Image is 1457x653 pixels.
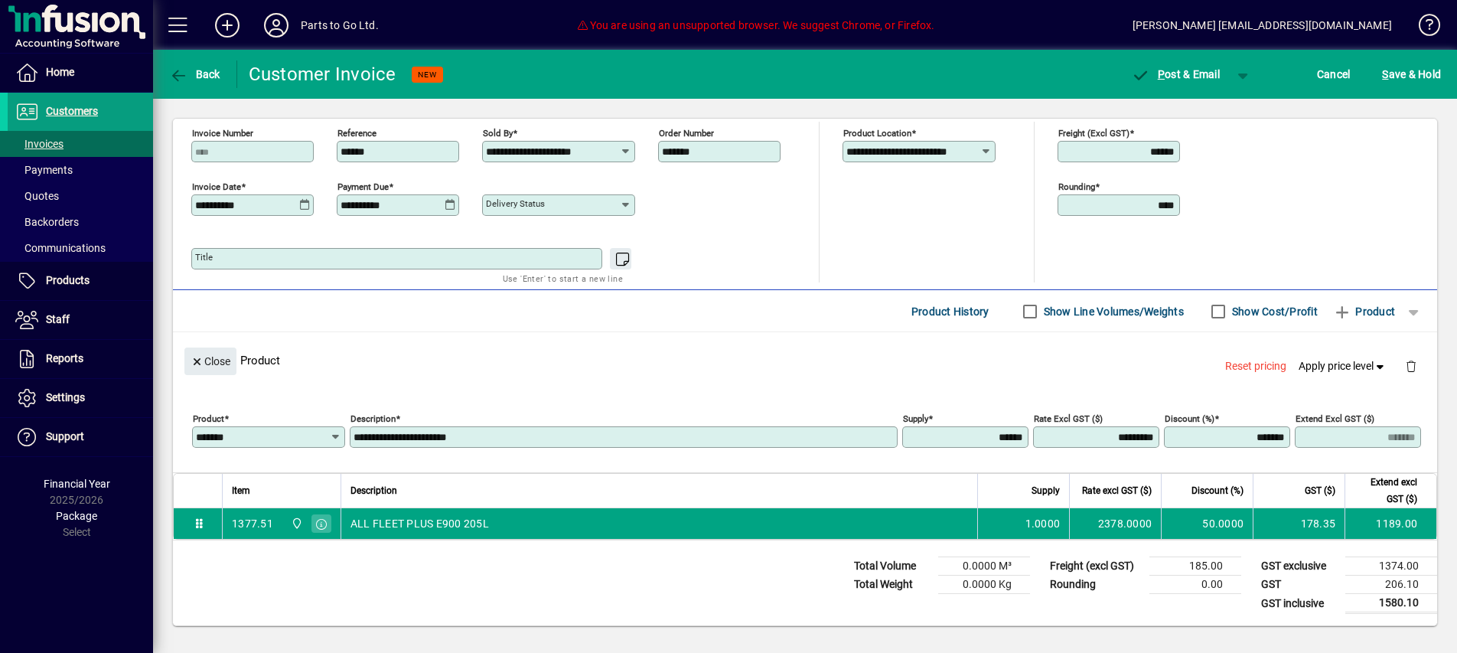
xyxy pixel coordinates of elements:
[350,482,397,499] span: Description
[418,70,437,80] span: NEW
[576,19,934,31] span: You are using an unsupported browser. We suggest Chrome, or Firefox.
[249,62,396,87] div: Customer Invoice
[1345,557,1437,576] td: 1374.00
[173,332,1437,388] div: Product
[1025,516,1061,531] span: 1.0000
[8,340,153,378] a: Reports
[1058,128,1129,139] mat-label: Freight (excl GST)
[169,68,220,80] span: Back
[1149,557,1241,576] td: 185.00
[1296,413,1374,424] mat-label: Extend excl GST ($)
[911,299,989,324] span: Product History
[15,164,73,176] span: Payments
[337,181,389,192] mat-label: Payment due
[486,198,545,209] mat-label: Delivery status
[1313,60,1354,88] button: Cancel
[192,128,253,139] mat-label: Invoice number
[44,478,110,490] span: Financial Year
[8,54,153,92] a: Home
[192,181,241,192] mat-label: Invoice date
[203,11,252,39] button: Add
[8,209,153,235] a: Backorders
[1317,62,1351,87] span: Cancel
[1378,60,1445,88] button: Save & Hold
[15,138,64,150] span: Invoices
[1382,68,1388,80] span: S
[1325,298,1403,325] button: Product
[1292,353,1393,380] button: Apply price level
[232,516,273,531] div: 1377.51
[1345,576,1437,594] td: 206.10
[8,418,153,456] a: Support
[8,379,153,417] a: Settings
[46,430,84,442] span: Support
[191,349,230,374] span: Close
[1253,557,1345,576] td: GST exclusive
[1191,482,1244,499] span: Discount (%)
[193,413,224,424] mat-label: Product
[1229,304,1318,319] label: Show Cost/Profit
[337,128,376,139] mat-label: Reference
[1382,62,1441,87] span: ave & Hold
[903,413,928,424] mat-label: Supply
[1333,299,1395,324] span: Product
[15,242,106,254] span: Communications
[503,269,623,287] mat-hint: Use 'Enter' to start a new line
[1032,482,1060,499] span: Supply
[8,131,153,157] a: Invoices
[8,301,153,339] a: Staff
[846,576,938,594] td: Total Weight
[232,482,250,499] span: Item
[1354,474,1417,508] span: Extend excl GST ($)
[46,274,90,286] span: Products
[1079,516,1152,531] div: 2378.0000
[938,576,1030,594] td: 0.0000 Kg
[195,252,213,263] mat-label: Title
[659,128,714,139] mat-label: Order number
[1161,508,1253,539] td: 50.0000
[1133,13,1392,38] div: [PERSON_NAME] [EMAIL_ADDRESS][DOMAIN_NAME]
[1123,60,1227,88] button: Post & Email
[350,516,489,531] span: ALL FLEET PLUS E900 205L
[46,105,98,117] span: Customers
[1225,358,1286,374] span: Reset pricing
[1393,359,1429,373] app-page-header-button: Delete
[56,510,97,522] span: Package
[350,413,396,424] mat-label: Description
[1158,68,1165,80] span: P
[1042,557,1149,576] td: Freight (excl GST)
[8,262,153,300] a: Products
[8,235,153,261] a: Communications
[1082,482,1152,499] span: Rate excl GST ($)
[1042,576,1149,594] td: Rounding
[1305,482,1335,499] span: GST ($)
[46,391,85,403] span: Settings
[1219,353,1292,380] button: Reset pricing
[1393,348,1429,384] button: Delete
[1131,68,1220,80] span: ost & Email
[1165,413,1214,424] mat-label: Discount (%)
[165,60,224,88] button: Back
[1034,413,1103,424] mat-label: Rate excl GST ($)
[1345,594,1437,613] td: 1580.10
[15,190,59,202] span: Quotes
[8,157,153,183] a: Payments
[181,354,240,367] app-page-header-button: Close
[184,348,236,375] button: Close
[1345,508,1436,539] td: 1189.00
[843,128,911,139] mat-label: Product location
[1407,3,1438,53] a: Knowledge Base
[1253,576,1345,594] td: GST
[1299,358,1387,374] span: Apply price level
[1058,181,1095,192] mat-label: Rounding
[846,557,938,576] td: Total Volume
[1149,576,1241,594] td: 0.00
[46,66,74,78] span: Home
[252,11,301,39] button: Profile
[1041,304,1184,319] label: Show Line Volumes/Weights
[905,298,996,325] button: Product History
[938,557,1030,576] td: 0.0000 M³
[46,313,70,325] span: Staff
[15,216,79,228] span: Backorders
[8,183,153,209] a: Quotes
